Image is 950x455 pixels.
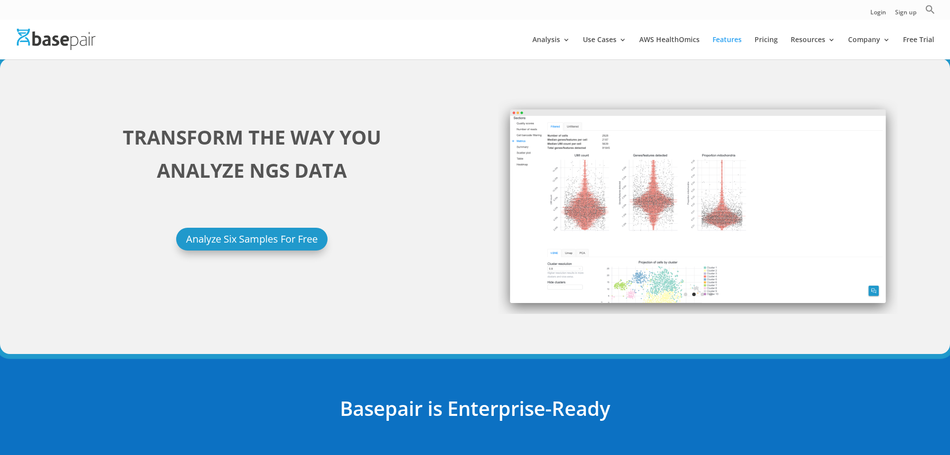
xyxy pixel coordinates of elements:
[755,36,778,59] a: Pricing
[870,9,886,20] a: Login
[532,36,570,59] a: Analysis
[925,4,935,14] svg: Search
[791,36,835,59] a: Resources
[712,36,742,59] a: Features
[903,36,934,59] a: Free Trial
[498,99,898,314] img: screely-1570826386393.png
[692,293,696,296] a: 2
[639,36,700,59] a: AWS HealthOmics
[848,36,890,59] a: Company
[17,29,95,50] img: Basepair
[709,293,712,296] a: 4
[157,157,347,183] strong: ANALYZE NGS DATA
[176,228,328,251] a: Analyze Six Samples For Free
[925,4,935,20] a: Search Icon Link
[701,293,704,296] a: 3
[583,36,626,59] a: Use Cases
[895,9,916,20] a: Sign up
[684,293,687,296] a: 1
[123,124,381,150] strong: TRANSFORM THE WAY YOU
[208,394,742,428] h2: Basepair is Enterprise-Ready
[760,384,938,443] iframe: Drift Widget Chat Controller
